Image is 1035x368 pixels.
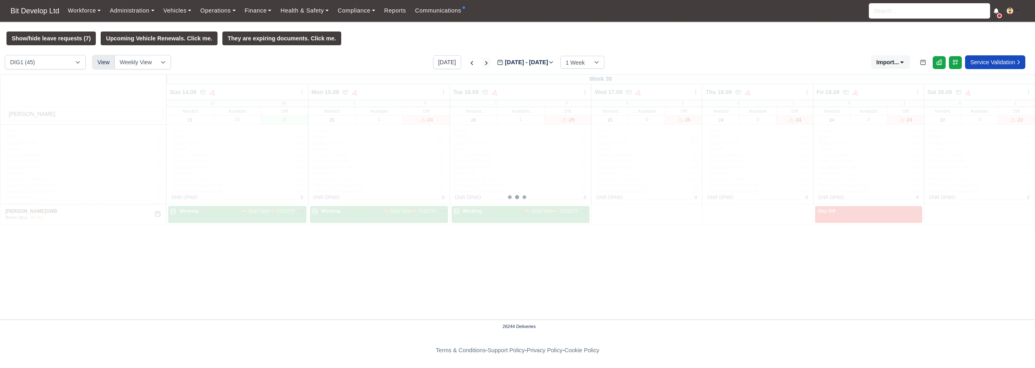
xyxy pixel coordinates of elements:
a: Bit Develop Ltd [6,3,63,19]
a: Terms & Conditions [436,347,486,353]
a: Support Policy [488,347,525,353]
label: [DATE] - [DATE] [497,58,554,67]
a: Vehicles [159,3,196,19]
a: They are expiring documents. Click me. [222,32,341,45]
button: Show/hide leave requests (7) [6,32,96,45]
a: Upcoming Vehicle Renewals. Click me. [101,32,218,45]
a: Communications [410,3,466,19]
a: Operations [196,3,240,19]
span: 26244 Deliveries [503,323,536,330]
a: Finance [240,3,276,19]
a: Administration [105,3,158,19]
div: View [92,55,115,69]
a: Privacy Policy [527,347,563,353]
button: Import... [871,55,910,69]
a: Health & Safety [276,3,334,19]
iframe: Chat Widget [995,329,1035,368]
a: Compliance [333,3,380,19]
button: [DATE] [433,55,461,69]
input: Search... [869,3,990,19]
a: Service Validation [965,55,1025,69]
a: Cookie Policy [564,347,599,353]
div: - - - [287,346,748,355]
a: Workforce [63,3,106,19]
a: Reports [380,3,410,19]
